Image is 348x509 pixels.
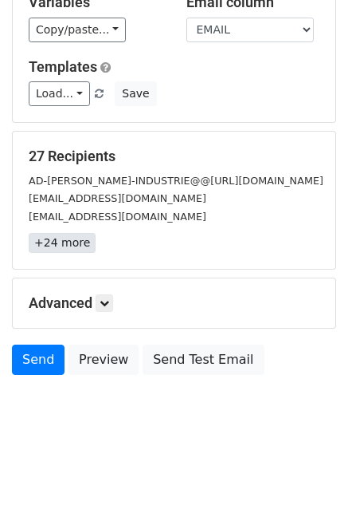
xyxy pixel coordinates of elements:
a: Load... [29,81,90,106]
a: Preview [68,345,139,375]
a: Templates [29,58,97,75]
div: 聊天小组件 [268,432,348,509]
small: [EMAIL_ADDRESS][DOMAIN_NAME] [29,211,206,223]
a: Send [12,345,65,375]
h5: 27 Recipients [29,148,319,165]
small: [EMAIL_ADDRESS][DOMAIN_NAME] [29,192,206,204]
a: Send Test Email [143,345,264,375]
iframe: Chat Widget [268,432,348,509]
small: AD-[PERSON_NAME]-INDUSTRIE@@[URL][DOMAIN_NAME] [29,175,323,187]
h5: Advanced [29,294,319,312]
a: Copy/paste... [29,18,126,42]
a: +24 more [29,233,96,253]
button: Save [115,81,156,106]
